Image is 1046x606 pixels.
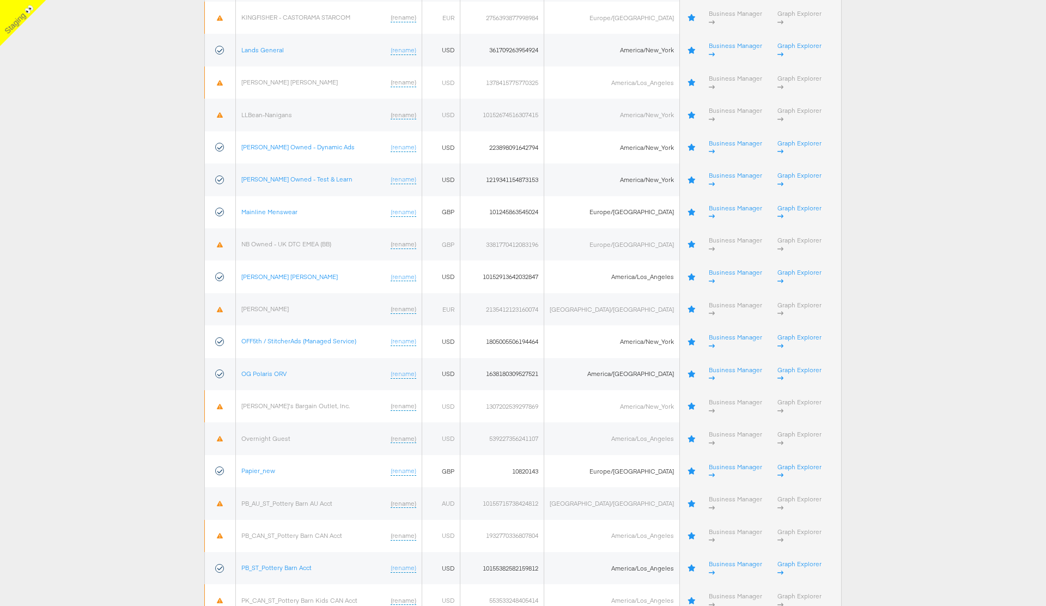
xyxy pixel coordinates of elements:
[777,41,822,58] a: Graph Explorer
[709,560,762,577] a: Business Manager
[544,520,680,552] td: America/Los_Angeles
[544,422,680,455] td: America/Los_Angeles
[460,196,544,228] td: 101245863545024
[422,293,460,325] td: EUR
[241,305,289,313] a: [PERSON_NAME]
[544,260,680,293] td: America/Los_Angeles
[460,325,544,357] td: 1805005506194464
[777,139,822,156] a: Graph Explorer
[544,325,680,357] td: America/New_York
[777,171,822,188] a: Graph Explorer
[709,74,762,91] a: Business Manager
[460,455,544,487] td: 10820143
[422,34,460,66] td: USD
[391,499,416,508] a: (rename)
[460,552,544,584] td: 10155382582159812
[544,228,680,260] td: Europe/[GEOGRAPHIC_DATA]
[544,66,680,99] td: America/Los_Angeles
[544,455,680,487] td: Europe/[GEOGRAPHIC_DATA]
[460,228,544,260] td: 3381770412083196
[422,66,460,99] td: USD
[460,520,544,552] td: 1932770336807804
[777,74,822,91] a: Graph Explorer
[777,9,822,26] a: Graph Explorer
[422,422,460,455] td: USD
[391,563,416,573] a: (rename)
[709,139,762,156] a: Business Manager
[241,78,338,86] a: [PERSON_NAME] [PERSON_NAME]
[391,46,416,55] a: (rename)
[422,358,460,390] td: USD
[709,9,762,26] a: Business Manager
[391,111,416,120] a: (rename)
[241,175,352,183] a: [PERSON_NAME] Owned - Test & Learn
[460,293,544,325] td: 2135412123160074
[777,495,822,512] a: Graph Explorer
[709,333,762,350] a: Business Manager
[709,204,762,221] a: Business Manager
[777,204,822,221] a: Graph Explorer
[391,369,416,379] a: (rename)
[391,13,416,22] a: (rename)
[709,236,762,253] a: Business Manager
[709,106,762,123] a: Business Manager
[241,46,284,54] a: Lands General
[709,495,762,512] a: Business Manager
[241,208,297,216] a: Mainline Menswear
[544,358,680,390] td: America/[GEOGRAPHIC_DATA]
[777,430,822,447] a: Graph Explorer
[709,366,762,383] a: Business Manager
[460,99,544,131] td: 10152674516307415
[391,402,416,411] a: (rename)
[391,305,416,314] a: (rename)
[709,398,762,415] a: Business Manager
[422,2,460,34] td: EUR
[460,358,544,390] td: 1638180309527521
[709,463,762,480] a: Business Manager
[709,528,762,544] a: Business Manager
[241,13,350,21] a: KINGFISHER - CASTORAMA STARCOM
[544,196,680,228] td: Europe/[GEOGRAPHIC_DATA]
[241,111,292,119] a: LLBean-Nanigans
[241,402,350,410] a: [PERSON_NAME]'s Bargain Outlet, Inc.
[709,171,762,188] a: Business Manager
[422,131,460,163] td: USD
[544,34,680,66] td: America/New_York
[241,272,338,281] a: [PERSON_NAME] [PERSON_NAME]
[422,196,460,228] td: GBP
[391,143,416,152] a: (rename)
[460,422,544,455] td: 539227356241107
[460,390,544,422] td: 1307202539297869
[391,596,416,605] a: (rename)
[544,293,680,325] td: [GEOGRAPHIC_DATA]/[GEOGRAPHIC_DATA]
[777,398,822,415] a: Graph Explorer
[422,487,460,519] td: AUD
[544,487,680,519] td: [GEOGRAPHIC_DATA]/[GEOGRAPHIC_DATA]
[460,260,544,293] td: 10152913642032847
[460,487,544,519] td: 10155715738424812
[391,272,416,282] a: (rename)
[777,301,822,318] a: Graph Explorer
[460,131,544,163] td: 223898091642794
[241,499,332,507] a: PB_AU_ST_Pottery Barn AU Acct
[391,531,416,541] a: (rename)
[241,369,287,378] a: OG Polaris ORV
[777,268,822,285] a: Graph Explorer
[422,390,460,422] td: USD
[460,2,544,34] td: 2756393877998984
[777,528,822,544] a: Graph Explorer
[241,337,356,345] a: OFF5th / StitcherAds (Managed Service)
[422,325,460,357] td: USD
[777,463,822,480] a: Graph Explorer
[391,240,416,249] a: (rename)
[391,466,416,476] a: (rename)
[422,260,460,293] td: USD
[777,366,822,383] a: Graph Explorer
[422,520,460,552] td: USD
[241,466,275,475] a: Papier_new
[241,596,357,604] a: PK_CAN_ST_Pottery Barn Kids CAN Acct
[391,78,416,87] a: (rename)
[460,66,544,99] td: 1378415775770325
[777,106,822,123] a: Graph Explorer
[544,552,680,584] td: America/Los_Angeles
